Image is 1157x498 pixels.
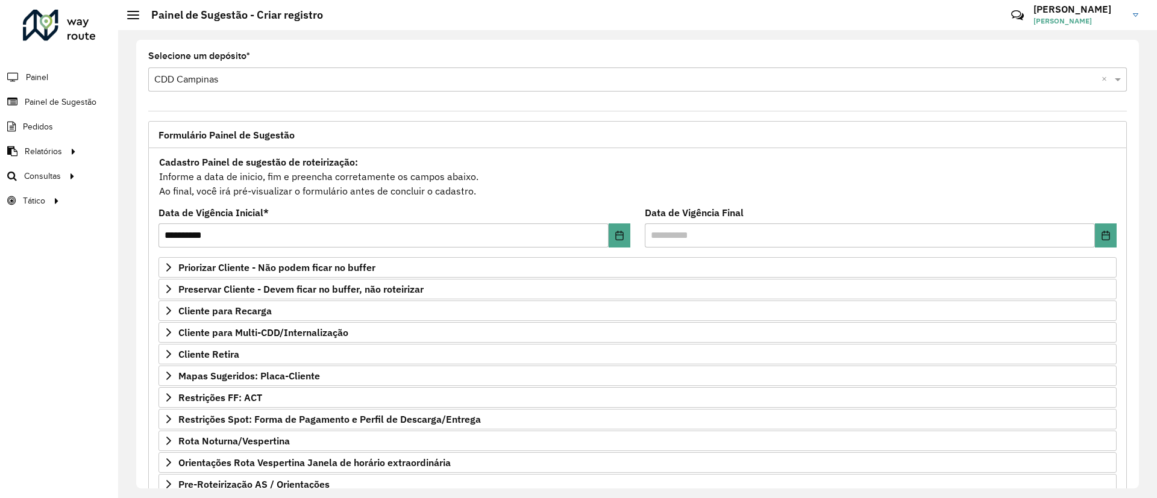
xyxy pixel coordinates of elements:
[25,96,96,108] span: Painel de Sugestão
[158,344,1117,364] a: Cliente Retira
[158,300,1117,321] a: Cliente para Recarga
[159,156,358,168] strong: Cadastro Painel de sugestão de roteirização:
[158,452,1117,473] a: Orientações Rota Vespertina Janela de horário extraordinária
[178,349,239,359] span: Cliente Retira
[158,130,295,140] span: Formulário Painel de Sugestão
[158,257,1117,278] a: Priorizar Cliente - Não podem ficar no buffer
[25,145,62,158] span: Relatórios
[26,71,48,84] span: Painel
[158,474,1117,494] a: Pre-Roteirização AS / Orientações
[1102,72,1112,87] span: Clear all
[178,328,348,337] span: Cliente para Multi-CDD/Internalização
[23,195,45,207] span: Tático
[158,322,1117,343] a: Cliente para Multi-CDD/Internalização
[178,436,290,446] span: Rota Noturna/Vespertina
[178,263,375,272] span: Priorizar Cliente - Não podem ficar no buffer
[139,8,323,22] h2: Painel de Sugestão - Criar registro
[23,120,53,133] span: Pedidos
[158,279,1117,299] a: Preservar Cliente - Devem ficar no buffer, não roteirizar
[178,393,262,402] span: Restrições FF: ACT
[1005,2,1030,28] a: Contato Rápido
[178,458,451,467] span: Orientações Rota Vespertina Janela de horário extraordinária
[178,371,320,381] span: Mapas Sugeridos: Placa-Cliente
[158,409,1117,429] a: Restrições Spot: Forma de Pagamento e Perfil de Descarga/Entrega
[158,154,1117,199] div: Informe a data de inicio, fim e preencha corretamente os campos abaixo. Ao final, você irá pré-vi...
[178,306,272,316] span: Cliente para Recarga
[1033,4,1124,15] h3: [PERSON_NAME]
[158,205,269,220] label: Data de Vigência Inicial
[178,284,424,294] span: Preservar Cliente - Devem ficar no buffer, não roteirizar
[158,366,1117,386] a: Mapas Sugeridos: Placa-Cliente
[645,205,744,220] label: Data de Vigência Final
[178,414,481,424] span: Restrições Spot: Forma de Pagamento e Perfil de Descarga/Entrega
[609,223,630,247] button: Choose Date
[1095,223,1117,247] button: Choose Date
[158,431,1117,451] a: Rota Noturna/Vespertina
[148,49,250,63] label: Selecione um depósito
[178,479,330,489] span: Pre-Roteirização AS / Orientações
[24,170,61,182] span: Consultas
[1033,16,1124,26] span: [PERSON_NAME]
[158,387,1117,408] a: Restrições FF: ACT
